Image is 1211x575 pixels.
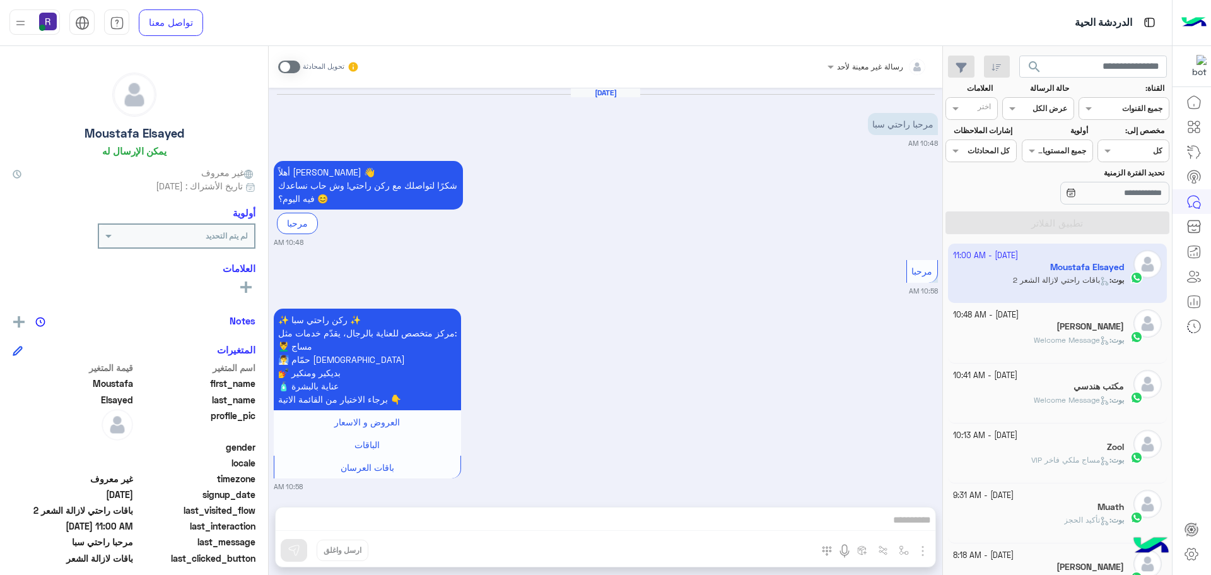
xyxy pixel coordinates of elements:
span: باقات راحتي لازالة الشعر 2 [13,504,133,517]
span: 2025-10-10T08:00:05.025Z [13,519,133,533]
span: تأكيد الحجز [1064,515,1109,525]
small: [DATE] - 8:18 AM [953,550,1014,562]
h6: يمكن الإرسال له [102,145,167,157]
span: null [13,456,133,470]
span: باقات العرسان [341,462,394,473]
img: defaultAdmin.png [1133,370,1162,398]
div: مرحبا [277,213,318,234]
img: WhatsApp [1130,451,1143,464]
small: [DATE] - 9:31 AM [953,490,1014,502]
img: 322853014244696 [1184,55,1207,78]
span: signup_date [136,488,256,501]
p: 10/10/2025, 10:58 AM [274,309,461,410]
h6: المتغيرات [217,344,255,355]
img: WhatsApp [1130,391,1143,404]
h5: Muath [1097,502,1124,513]
h5: مكتب هندسي [1074,381,1124,392]
label: إشارات الملاحظات [947,125,1012,136]
small: تحويل المحادثة [303,62,344,72]
img: hulul-logo.png [1129,525,1173,569]
span: last_interaction [136,519,256,533]
span: last_clicked_button [136,552,256,565]
label: حالة الرسالة [1004,83,1069,94]
span: Elsayed [13,393,133,406]
span: تاريخ الأشتراك : [DATE] [156,179,243,193]
img: defaultAdmin.png [1133,309,1162,338]
button: تطبيق الفلاتر [945,211,1169,234]
img: add [13,316,25,328]
h6: [DATE] [571,88,640,97]
span: Welcome Message [1034,395,1109,405]
img: defaultAdmin.png [1133,430,1162,458]
b: : [1109,395,1124,405]
img: Logo [1181,9,1207,36]
span: null [13,441,133,454]
img: WhatsApp [1130,511,1143,524]
p: الدردشة الحية [1075,15,1132,32]
small: 10:48 AM [908,138,938,148]
span: الباقات [354,439,380,450]
a: tab [104,9,129,36]
span: Welcome Message [1034,335,1109,345]
p: 10/10/2025, 10:48 AM [868,113,938,135]
img: defaultAdmin.png [113,73,156,116]
h6: أولوية [233,207,255,218]
span: باقات لازالة الشعر [13,552,133,565]
img: WhatsApp [1130,331,1143,343]
small: 10:58 AM [274,482,303,492]
span: مساج ملكي فاخر VIP [1031,455,1109,465]
img: profile [13,15,28,31]
span: رسالة غير معينة لأحد [837,62,903,71]
img: tab [75,16,90,30]
img: defaultAdmin.png [102,409,133,441]
button: search [1019,56,1050,83]
img: tab [110,16,124,30]
b: : [1109,455,1124,465]
small: 10:48 AM [274,237,303,247]
b: : [1109,515,1124,525]
h6: العلامات [13,263,255,274]
label: أولوية [1023,125,1088,136]
span: Moustafa [13,377,133,390]
span: بوت [1111,455,1124,465]
span: بوت [1111,515,1124,525]
b: : [1109,335,1124,345]
small: [DATE] - 10:13 AM [953,430,1017,442]
img: userImage [39,13,57,30]
h5: Zool [1107,442,1124,453]
span: العروض و الاسعار [334,417,400,427]
div: اختر [978,101,993,116]
label: تحديد الفترة الزمنية [1023,167,1164,179]
button: ارسل واغلق [317,540,368,561]
span: search [1027,59,1042,74]
span: بوت [1111,335,1124,345]
p: 10/10/2025, 10:48 AM [274,161,463,210]
span: timezone [136,472,256,485]
span: first_name [136,377,256,390]
img: defaultAdmin.png [1133,490,1162,518]
h5: Shahrukh Khan [1056,321,1124,332]
span: مرحبا راحتي سبا [13,535,133,548]
span: last_name [136,393,256,406]
span: غير معروف [201,166,255,179]
span: profile_pic [136,409,256,438]
h6: Notes [230,315,255,326]
span: مرحبا [911,266,932,276]
label: القناة: [1080,83,1165,94]
small: 10:58 AM [909,286,938,296]
span: gender [136,441,256,454]
small: [DATE] - 10:41 AM [953,370,1017,382]
img: notes [35,317,45,327]
img: tab [1142,15,1157,30]
label: مخصص إلى: [1099,125,1164,136]
span: last_message [136,535,256,548]
h5: Moustafa Elsayed [85,126,184,141]
label: العلامات [947,83,993,94]
small: [DATE] - 10:48 AM [953,309,1019,321]
span: last_visited_flow [136,504,256,517]
span: 2025-10-10T07:55:20.064Z [13,488,133,501]
span: بوت [1111,395,1124,405]
a: تواصل معنا [139,9,203,36]
b: لم يتم التحديد [206,231,248,240]
span: locale [136,456,256,470]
